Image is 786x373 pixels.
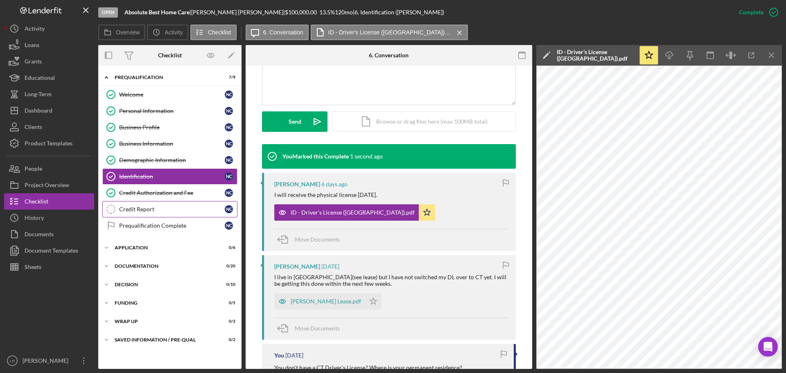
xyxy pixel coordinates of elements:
[4,70,94,86] button: Educational
[221,282,235,287] div: 0 / 10
[4,20,94,37] button: Activity
[4,102,94,119] a: Dashboard
[102,168,237,185] a: IdentificationNC
[321,263,339,270] time: 2025-08-11 13:26
[102,136,237,152] a: Business InformationNC
[119,206,225,212] div: Credit Report
[221,337,235,342] div: 0 / 2
[98,7,118,18] div: Open
[119,173,225,180] div: Identification
[4,193,94,210] button: Checklist
[274,229,348,250] button: Move Documents
[225,90,233,99] div: N C
[4,226,94,242] button: Documents
[4,119,94,135] button: Clients
[119,124,225,131] div: Business Profile
[102,86,237,103] a: WelcomeNC
[369,52,409,59] div: 6. Conversation
[285,352,303,359] time: 2025-08-09 03:00
[25,226,54,244] div: Documents
[262,111,327,132] button: Send
[115,282,215,287] div: Decision
[557,49,635,62] div: ID - Driver's License ([GEOGRAPHIC_DATA]).pdf
[4,259,94,275] button: Sheets
[4,37,94,53] button: Loans
[25,259,41,277] div: Sheets
[102,119,237,136] a: Business ProfileNC
[4,53,94,70] button: Grants
[289,111,301,132] div: Send
[115,301,215,305] div: Funding
[4,135,94,151] a: Product Templates
[25,177,69,195] div: Project Overview
[25,161,42,179] div: People
[119,157,225,163] div: Demographic Information
[350,153,383,160] time: 2025-08-19 20:27
[311,25,468,40] button: ID - Driver's License ([GEOGRAPHIC_DATA]).pdf
[208,29,231,36] label: Checklist
[158,52,182,59] div: Checklist
[263,29,303,36] label: 6. Conversation
[25,210,44,228] div: History
[115,319,215,324] div: Wrap up
[225,222,233,230] div: N C
[4,177,94,193] button: Project Overview
[25,86,52,104] div: Long-Term
[25,119,42,137] div: Clients
[246,25,309,40] button: 6. Conversation
[119,108,225,114] div: Personal Information
[225,189,233,197] div: N C
[4,353,94,369] button: LR[PERSON_NAME]
[115,75,215,80] div: Prequalification
[10,359,15,363] text: LR
[739,4,763,20] div: Complete
[119,222,225,229] div: Prequalification Complete
[295,325,340,332] span: Move Documents
[321,181,348,188] time: 2025-08-13 13:19
[98,25,145,40] button: Overview
[274,204,435,221] button: ID - Driver's License ([GEOGRAPHIC_DATA]).pdf
[225,205,233,213] div: N C
[4,242,94,259] button: Document Templates
[328,29,451,36] label: ID - Driver's License ([GEOGRAPHIC_DATA]).pdf
[4,86,94,102] button: Long-Term
[102,217,237,234] a: Prequalification CompleteNC
[221,319,235,324] div: 0 / 3
[221,301,235,305] div: 0 / 5
[274,263,320,270] div: [PERSON_NAME]
[119,190,225,196] div: Credit Authorization and Fee
[102,185,237,201] a: Credit Authorization and FeeNC
[124,9,191,16] div: |
[225,172,233,181] div: N C
[25,37,39,55] div: Loans
[25,70,55,88] div: Educational
[274,352,284,359] div: You
[353,9,444,16] div: | 6. Identification ([PERSON_NAME])
[25,53,42,72] div: Grants
[25,20,45,39] div: Activity
[116,29,140,36] label: Overview
[119,140,225,147] div: Business Information
[282,153,349,160] div: You Marked this Complete
[115,337,215,342] div: Saved Information / Pre-Qual
[102,103,237,119] a: Personal InformationNC
[274,318,348,339] button: Move Documents
[191,9,285,16] div: [PERSON_NAME] [PERSON_NAME] |
[221,264,235,269] div: 0 / 20
[4,161,94,177] button: People
[335,9,353,16] div: 120 mo
[147,25,188,40] button: Activity
[190,25,237,40] button: Checklist
[291,298,361,305] div: [PERSON_NAME] Lease.pdf
[4,210,94,226] button: History
[102,152,237,168] a: Demographic InformationNC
